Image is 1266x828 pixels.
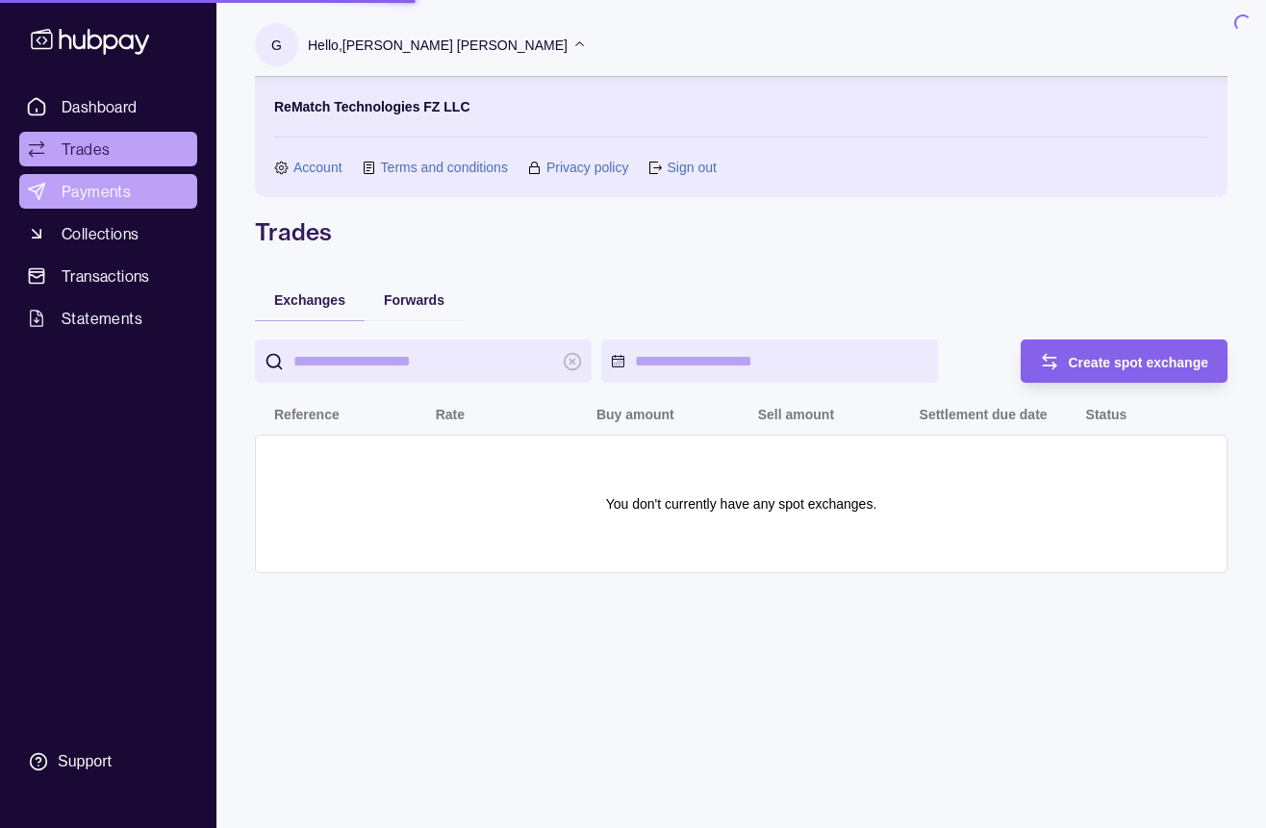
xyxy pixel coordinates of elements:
[436,407,465,422] p: Rate
[293,339,553,383] input: search
[381,157,508,178] a: Terms and conditions
[606,493,877,514] p: You don't currently have any spot exchanges.
[19,301,197,336] a: Statements
[58,751,112,772] div: Support
[546,157,629,178] a: Privacy policy
[293,157,342,178] a: Account
[274,407,340,422] p: Reference
[1069,355,1209,370] span: Create spot exchange
[308,35,568,56] p: Hello, [PERSON_NAME] [PERSON_NAME]
[271,35,282,56] p: G
[62,222,139,245] span: Collections
[667,157,716,178] a: Sign out
[62,95,138,118] span: Dashboard
[62,307,142,330] span: Statements
[19,741,197,782] a: Support
[19,132,197,166] a: Trades
[274,96,470,117] p: ReMatch Technologies FZ LLC
[19,89,197,124] a: Dashboard
[62,138,110,161] span: Trades
[62,264,150,288] span: Transactions
[758,407,834,422] p: Sell amount
[19,259,197,293] a: Transactions
[384,292,444,308] span: Forwards
[1086,407,1127,422] p: Status
[255,216,1228,247] h1: Trades
[62,180,131,203] span: Payments
[920,407,1048,422] p: Settlement due date
[19,216,197,251] a: Collections
[19,174,197,209] a: Payments
[1021,339,1228,383] button: Create spot exchange
[274,292,345,308] span: Exchanges
[596,407,674,422] p: Buy amount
